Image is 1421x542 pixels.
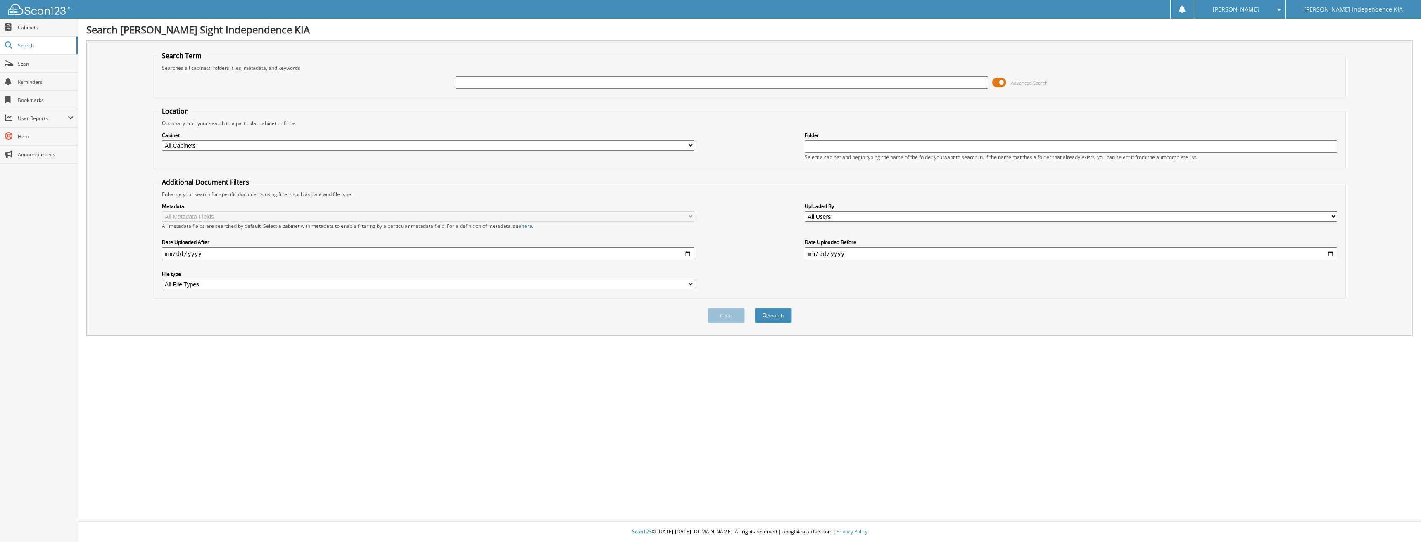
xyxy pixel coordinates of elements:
[836,528,867,535] a: Privacy Policy
[18,24,74,31] span: Cabinets
[1011,80,1048,86] span: Advanced Search
[86,23,1413,36] h1: Search [PERSON_NAME] Sight Independence KIA
[521,222,532,230] a: here
[158,64,1342,71] div: Searches all cabinets, folders, files, metadata, and keywords
[18,151,74,158] span: Announcements
[18,97,74,104] span: Bookmarks
[158,107,193,116] legend: Location
[805,247,1338,260] input: end
[805,132,1338,139] label: Folder
[8,4,70,15] img: scan123-logo-white.svg
[805,239,1338,246] label: Date Uploaded Before
[162,270,695,277] label: File type
[708,308,745,323] button: Clear
[632,528,652,535] span: Scan123
[18,42,72,49] span: Search
[162,203,695,210] label: Metadata
[162,247,695,260] input: start
[78,522,1421,542] div: © [DATE]-[DATE] [DOMAIN_NAME]. All rights reserved | appg04-scan123-com |
[18,60,74,67] span: Scan
[18,115,68,122] span: User Reports
[158,191,1342,198] div: Enhance your search for specific documents using filters such as date and file type.
[158,120,1342,127] div: Optionally limit your search to a particular cabinet or folder
[755,308,792,323] button: Search
[1213,7,1259,12] span: [PERSON_NAME]
[162,239,695,246] label: Date Uploaded After
[158,51,206,60] legend: Search Term
[805,154,1338,161] div: Select a cabinet and begin typing the name of the folder you want to search in. If the name match...
[162,222,695,230] div: All metadata fields are searched by default. Select a cabinet with metadata to enable filtering b...
[1304,7,1403,12] span: [PERSON_NAME] Independence KIA
[18,133,74,140] span: Help
[162,132,695,139] label: Cabinet
[805,203,1338,210] label: Uploaded By
[18,78,74,85] span: Reminders
[158,178,253,187] legend: Additional Document Filters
